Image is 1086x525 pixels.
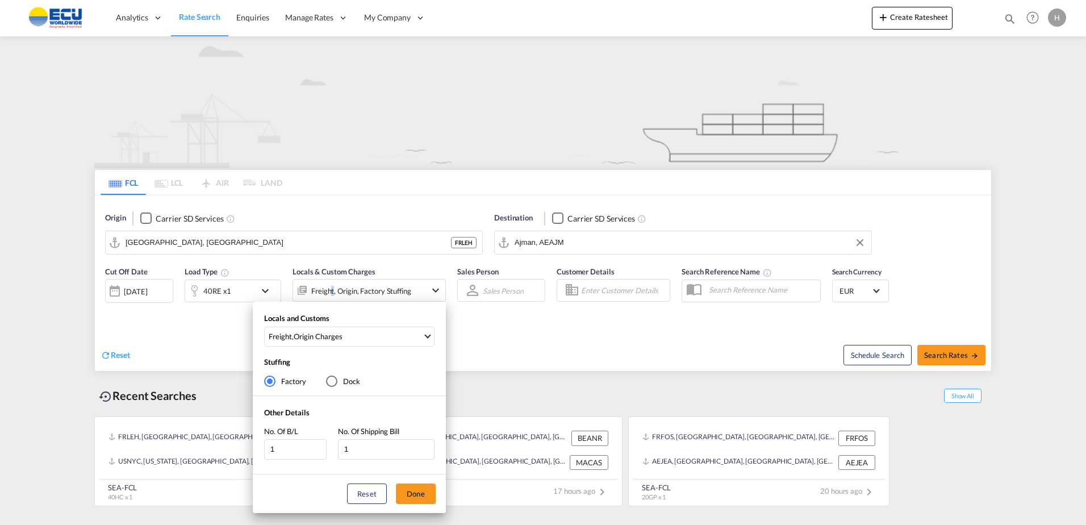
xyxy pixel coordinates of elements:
span: Locals and Customs [264,314,329,323]
md-select: Select Locals and Customs: Freight, Origin Charges [264,327,435,347]
md-radio-button: Factory [264,376,306,387]
input: No. Of Shipping Bill [338,439,435,460]
div: Freight [269,331,292,341]
md-radio-button: Dock [326,376,360,387]
span: Other Details [264,408,310,417]
button: Done [396,484,436,504]
span: No. Of B/L [264,427,298,436]
span: Stuffing [264,357,290,366]
input: No. Of B/L [264,439,327,460]
span: No. Of Shipping Bill [338,427,399,436]
span: , [269,331,423,341]
button: Reset [347,484,387,504]
div: Origin Charges [294,331,342,341]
